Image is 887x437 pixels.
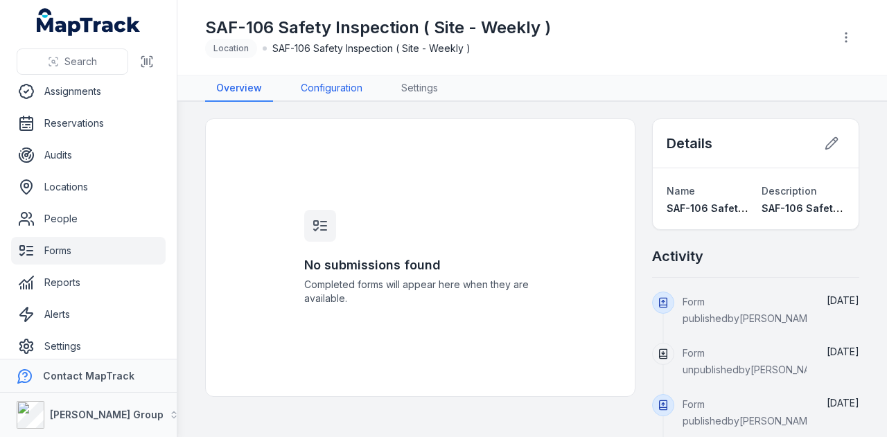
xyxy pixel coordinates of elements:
a: Forms [11,237,166,265]
a: Settings [11,332,166,360]
time: 19/08/2025, 2:43:36 pm [827,294,859,306]
span: [DATE] [827,346,859,357]
a: Overview [205,75,273,102]
span: Form unpublished by [PERSON_NAME] [683,347,828,375]
span: Completed forms will appear here when they are available. [304,278,537,305]
span: Description [762,185,817,197]
time: 19/08/2025, 2:40:59 pm [827,397,859,409]
div: Location [205,39,257,58]
span: [DATE] [827,294,859,306]
h3: No submissions found [304,256,537,275]
span: [DATE] [827,397,859,409]
a: Reports [11,269,166,296]
a: MapTrack [37,8,141,36]
strong: Contact MapTrack [43,370,134,382]
a: Assignments [11,78,166,105]
a: Audits [11,141,166,169]
h2: Details [667,134,712,153]
a: People [11,205,166,233]
span: Search [64,55,97,69]
span: Form published by [PERSON_NAME] [683,296,817,324]
a: Settings [390,75,449,102]
a: Reservations [11,109,166,137]
h1: SAF-106 Safety Inspection ( Site - Weekly ) [205,17,551,39]
span: SAF-106 Safety Inspection ( Site - Weekly ) [272,42,471,55]
a: Locations [11,173,166,201]
span: Name [667,185,695,197]
strong: [PERSON_NAME] Group [50,409,164,420]
h2: Activity [652,247,703,266]
span: Form published by [PERSON_NAME] [683,398,817,427]
time: 19/08/2025, 2:42:08 pm [827,346,859,357]
button: Search [17,48,128,75]
span: SAF-106 Safety Inspection ( Site - Weekly ) [667,202,879,214]
a: Configuration [290,75,374,102]
a: Alerts [11,301,166,328]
